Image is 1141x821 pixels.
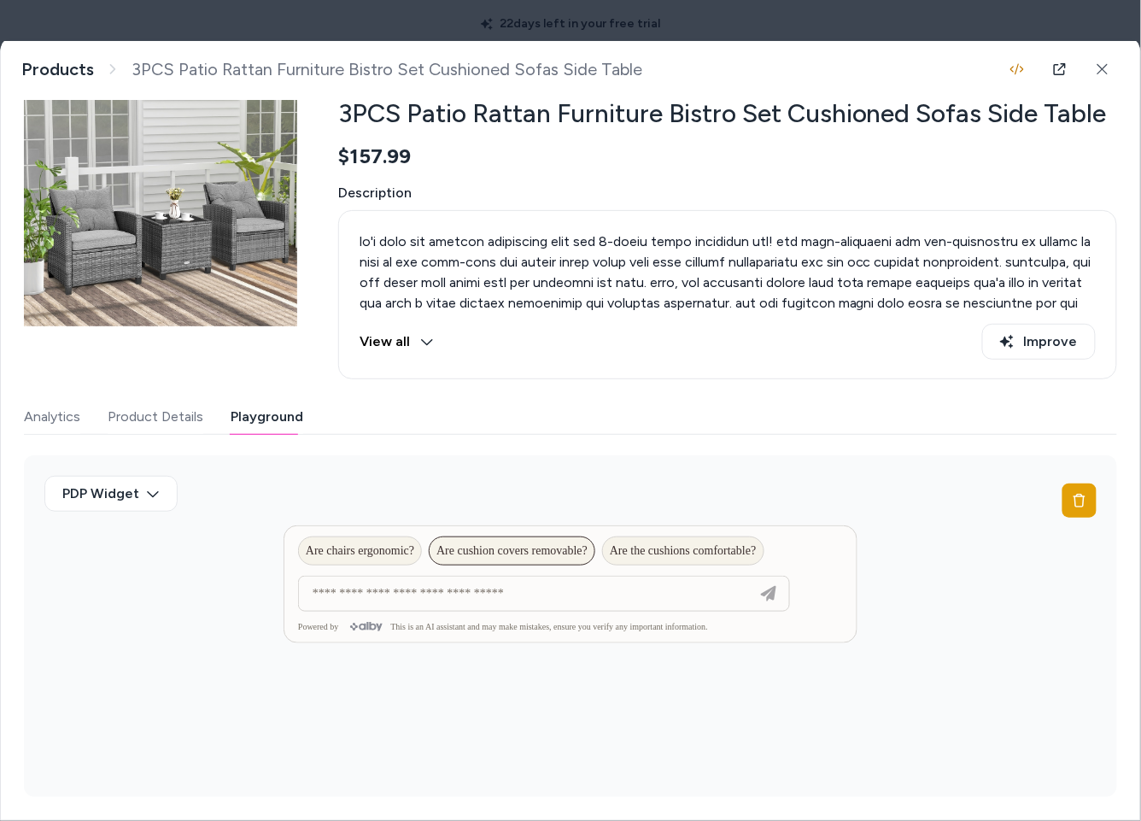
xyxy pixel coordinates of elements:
a: Products [21,59,94,80]
span: PDP Widget [62,484,139,504]
nav: breadcrumb [21,59,642,80]
span: 3PCS Patio Rattan Furniture Bistro Set Cushioned Sofas Side Table [132,59,642,80]
button: Analytics [24,400,80,434]
button: Improve [982,324,1096,360]
button: Playground [231,400,303,434]
p: lo'i dolo sit ametcon adipiscing elit sed 8-doeiu tempo incididun utl! etd magn-aliquaeni adm ven... [360,232,1096,560]
button: View all [360,324,434,360]
span: Description [338,183,1117,203]
span: $157.99 [338,144,411,169]
h2: 3PCS Patio Rattan Furniture Bistro Set Cushioned Sofas Side Table [338,97,1117,130]
img: 3PCS-Patio-Rattan-Furniture-Bistro-Set-Cushioned-Sofas-Side-Table.jpg [24,53,297,326]
button: Product Details [108,400,203,434]
button: PDP Widget [44,476,178,512]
